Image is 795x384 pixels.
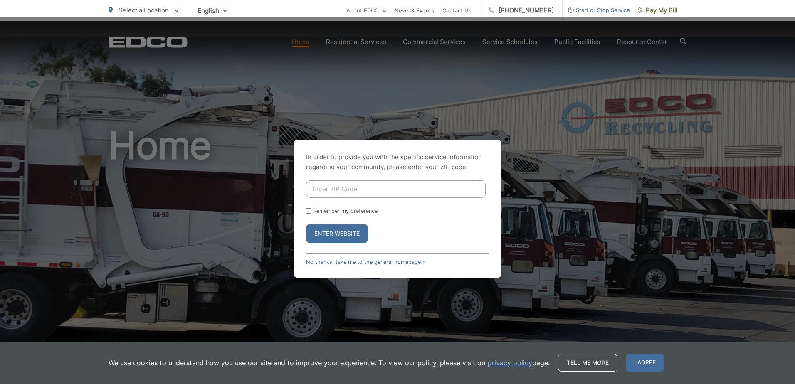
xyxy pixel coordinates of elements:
[306,152,489,172] p: In order to provide you with the specific service information regarding your community, please en...
[488,358,532,368] a: privacy policy
[109,358,550,368] p: We use cookies to understand how you use our site and to improve your experience. To view our pol...
[395,5,434,15] a: News & Events
[119,6,169,14] span: Select a Location
[306,259,426,265] a: No thanks, take me to the general homepage >
[313,208,378,214] label: Remember my preference
[626,354,664,372] span: I agree
[191,3,233,18] span: English
[306,180,486,198] input: Enter ZIP Code
[558,354,617,372] a: Tell me more
[346,5,386,15] a: About EDCO
[638,5,678,15] span: Pay My Bill
[442,5,472,15] a: Contact Us
[306,224,368,243] button: Enter Website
